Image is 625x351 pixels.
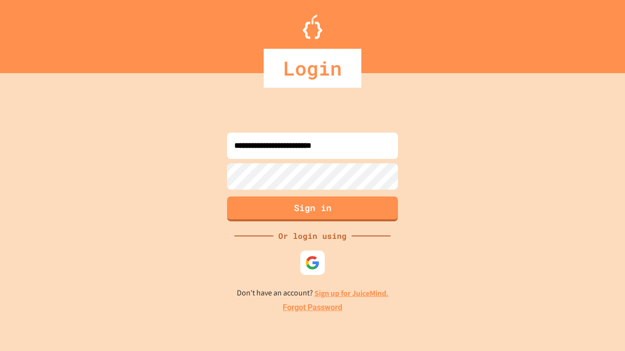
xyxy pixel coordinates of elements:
a: Sign up for JuiceMind. [314,288,389,298]
div: Login [264,49,361,88]
img: Logo.svg [303,15,322,39]
img: google-icon.svg [305,255,320,270]
a: Forgot Password [283,302,342,313]
button: Sign in [227,196,398,221]
div: Or login using [273,230,352,242]
p: Don't have an account? [237,287,389,299]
